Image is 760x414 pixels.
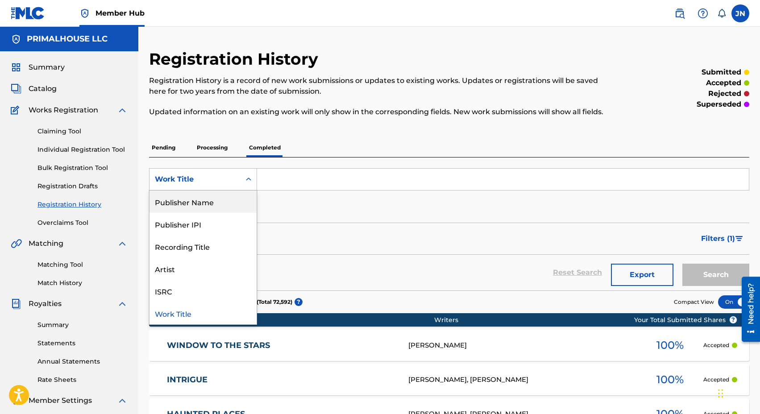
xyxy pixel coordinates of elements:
p: Accepted [703,376,729,384]
a: Summary [37,320,128,330]
img: expand [117,395,128,406]
span: Your Total Submitted Shares [634,315,737,325]
h2: Registration History [149,49,323,69]
div: ISRC [150,280,257,302]
p: Pending [149,138,178,157]
div: Artist [150,257,257,280]
img: MLC Logo [11,7,45,20]
span: Matching [29,238,63,249]
span: Member Hub [96,8,145,18]
span: ? [730,316,737,323]
a: Statements [37,339,128,348]
span: ? [295,298,303,306]
p: Accepted [703,341,729,349]
a: Overclaims Tool [37,218,128,228]
p: Processing [194,138,230,157]
button: Export [611,264,673,286]
img: expand [117,105,128,116]
iframe: Chat Widget [715,371,760,414]
span: 100 % [656,372,684,388]
div: Work Title [150,302,257,324]
div: Publisher Name [150,190,257,213]
img: Royalties [11,298,21,309]
span: Filters ( 1 ) [701,233,735,244]
img: Top Rightsholder [79,8,90,19]
p: submitted [702,67,741,78]
img: expand [117,238,128,249]
div: Recording Title [150,235,257,257]
img: Matching [11,238,22,249]
div: Drag [718,380,723,407]
p: superseded [697,99,741,110]
a: Bulk Registration Tool [37,163,128,173]
span: Summary [29,62,65,73]
span: Catalog [29,83,57,94]
div: Writers [434,315,662,325]
img: Catalog [11,83,21,94]
button: Filters (1) [696,228,749,250]
img: Summary [11,62,21,73]
span: Royalties [29,298,62,309]
a: Public Search [671,4,689,22]
div: Work Title [155,174,235,185]
span: 100 % [656,337,684,353]
iframe: Resource Center [735,273,760,345]
img: Accounts [11,34,21,45]
a: SummarySummary [11,62,65,73]
div: Publisher IPI [150,213,257,235]
a: Claiming Tool [37,127,128,136]
div: User Menu [731,4,749,22]
div: Song Title [167,315,434,325]
a: Match History [37,278,128,288]
div: Notifications [717,9,726,18]
a: INTRIGUE [167,375,396,385]
p: Registration History is a record of new work submissions or updates to existing works. Updates or... [149,75,611,97]
a: Individual Registration Tool [37,145,128,154]
p: accepted [706,78,741,88]
a: Annual Statements [37,357,128,366]
img: Works Registration [11,105,22,116]
form: Search Form [149,168,749,290]
a: Matching Tool [37,260,128,269]
div: [PERSON_NAME] [408,340,636,351]
a: Registration Drafts [37,182,128,191]
p: Completed [246,138,283,157]
h5: PRIMALHOUSE LLC [27,34,108,44]
span: Compact View [674,298,714,306]
img: help [698,8,708,19]
img: search [674,8,685,19]
a: CatalogCatalog [11,83,57,94]
a: Registration History [37,200,128,209]
p: Updated information on an existing work will only show in the corresponding fields. New work subm... [149,107,611,117]
div: [PERSON_NAME], [PERSON_NAME] [408,375,636,385]
img: expand [117,298,128,309]
a: Rate Sheets [37,375,128,385]
span: Works Registration [29,105,98,116]
img: filter [735,236,743,241]
span: Member Settings [29,395,92,406]
p: rejected [708,88,741,99]
div: Help [694,4,712,22]
a: WINDOW TO THE STARS [167,340,396,351]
